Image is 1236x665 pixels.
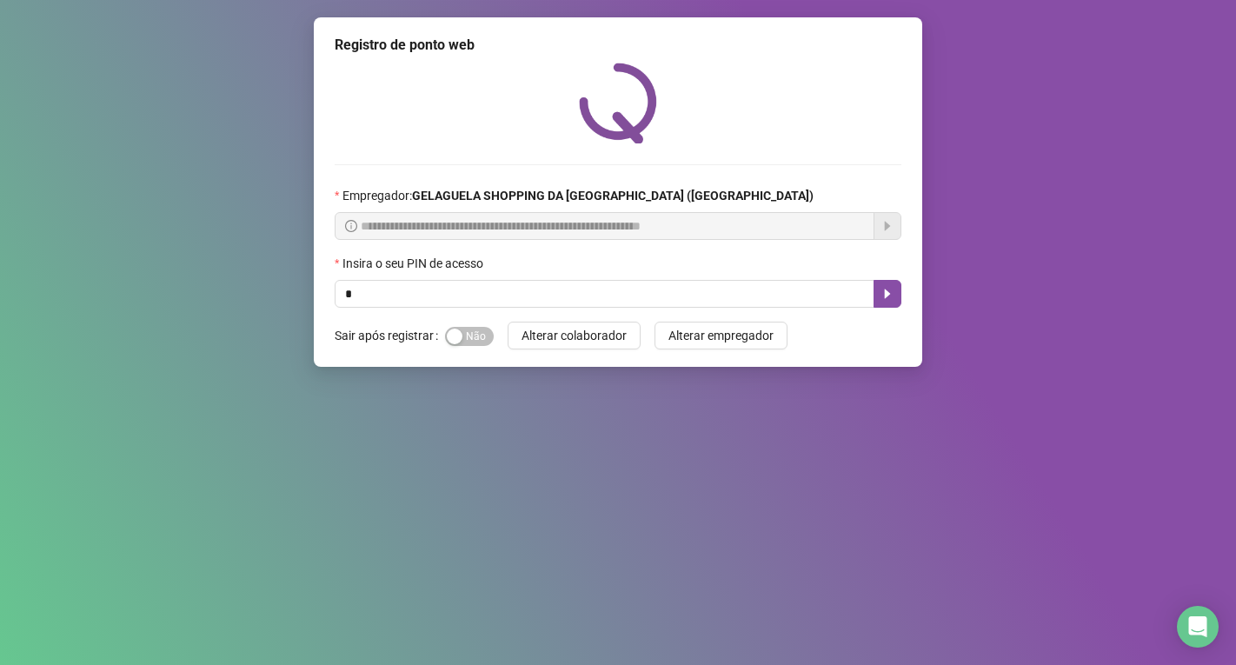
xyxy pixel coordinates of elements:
[508,322,641,349] button: Alterar colaborador
[335,254,495,273] label: Insira o seu PIN de acesso
[345,220,357,232] span: info-circle
[412,189,814,203] strong: GELAGUELA SHOPPING DA [GEOGRAPHIC_DATA] ([GEOGRAPHIC_DATA])
[342,186,814,205] span: Empregador :
[880,287,894,301] span: caret-right
[522,326,627,345] span: Alterar colaborador
[335,35,901,56] div: Registro de ponto web
[668,326,774,345] span: Alterar empregador
[1177,606,1219,648] div: Open Intercom Messenger
[579,63,657,143] img: QRPoint
[335,322,445,349] label: Sair após registrar
[655,322,787,349] button: Alterar empregador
